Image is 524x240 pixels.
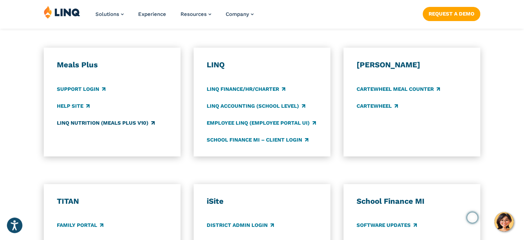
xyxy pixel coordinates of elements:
[44,6,80,19] img: LINQ | K‑12 Software
[57,196,167,206] h3: TITAN
[423,6,480,21] nav: Button Navigation
[357,102,398,110] a: CARTEWHEEL
[57,60,167,70] h3: Meals Plus
[207,196,317,206] h3: iSite
[95,6,254,28] nav: Primary Navigation
[357,196,467,206] h3: School Finance MI
[226,11,249,17] span: Company
[357,60,467,70] h3: [PERSON_NAME]
[57,102,90,110] a: Help Site
[207,60,317,70] h3: LINQ
[207,85,285,93] a: LINQ Finance/HR/Charter
[207,222,274,229] a: District Admin Login
[57,119,155,127] a: LINQ Nutrition (Meals Plus v10)
[181,11,207,17] span: Resources
[226,11,254,17] a: Company
[138,11,166,17] a: Experience
[95,11,124,17] a: Solutions
[57,85,105,93] a: Support Login
[494,212,514,231] button: Hello, have a question? Let’s chat.
[57,222,103,229] a: Family Portal
[181,11,211,17] a: Resources
[207,136,308,144] a: School Finance MI – Client Login
[95,11,119,17] span: Solutions
[357,222,417,229] a: Software Updates
[357,85,440,93] a: CARTEWHEEL Meal Counter
[207,119,316,127] a: Employee LINQ (Employee Portal UI)
[423,7,480,21] a: Request a Demo
[207,102,305,110] a: LINQ Accounting (school level)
